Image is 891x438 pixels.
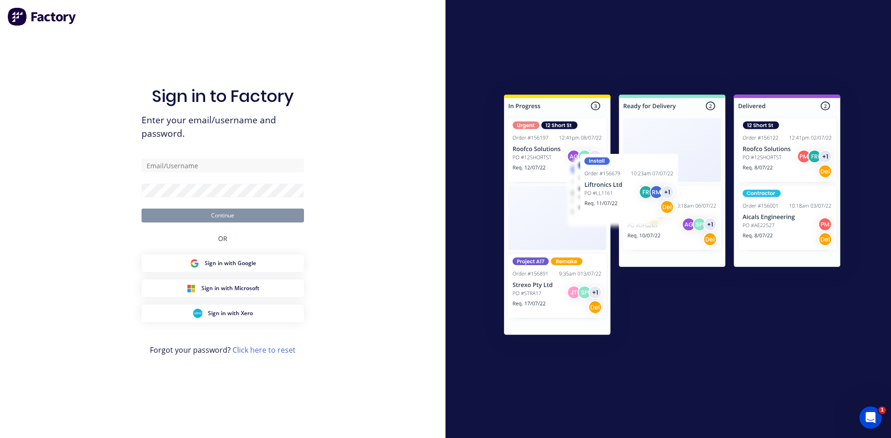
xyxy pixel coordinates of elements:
button: Google Sign inSign in with Google [142,254,304,272]
span: 1 [878,406,886,414]
span: Enter your email/username and password. [142,114,304,140]
img: Microsoft Sign in [187,284,196,293]
h1: Sign in to Factory [152,86,294,106]
span: Forgot your password? [150,344,296,355]
img: Factory [7,7,77,26]
img: Google Sign in [190,259,199,268]
a: Click here to reset [232,345,296,355]
span: Sign in with Google [205,259,256,267]
div: OR [218,222,227,254]
input: Email/Username [142,159,304,172]
button: Continue [142,209,304,222]
iframe: Intercom live chat [859,406,882,429]
button: Xero Sign inSign in with Xero [142,305,304,322]
span: Sign in with Microsoft [201,284,259,292]
img: Sign in [484,76,861,357]
span: Sign in with Xero [208,309,253,317]
button: Microsoft Sign inSign in with Microsoft [142,279,304,297]
img: Xero Sign in [193,309,202,318]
